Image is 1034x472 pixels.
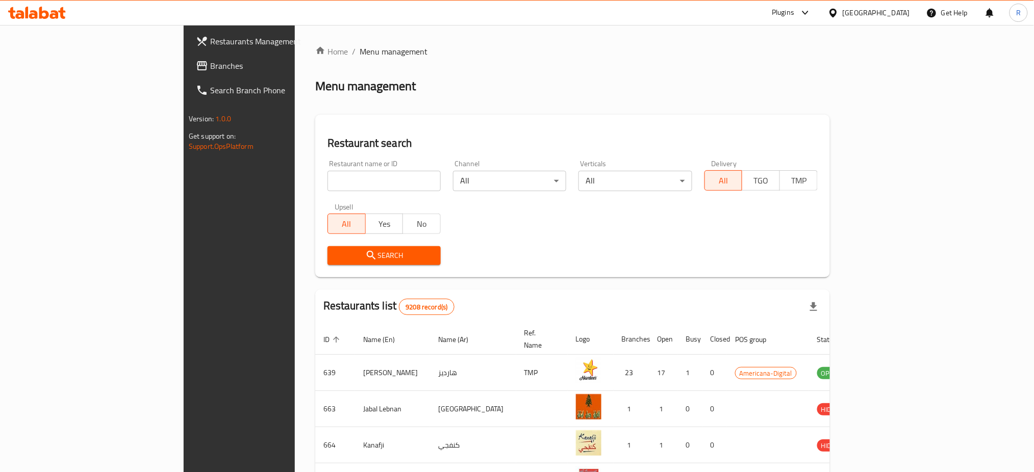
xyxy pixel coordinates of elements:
[614,391,649,427] td: 1
[516,355,568,391] td: TMP
[709,173,739,188] span: All
[772,7,794,19] div: Plugins
[649,355,678,391] td: 17
[649,427,678,463] td: 1
[210,60,348,72] span: Branches
[355,355,430,391] td: [PERSON_NAME]
[578,171,692,191] div: All
[576,394,601,419] img: Jabal Lebnan
[817,333,850,346] span: Status
[817,368,842,379] span: OPEN
[360,45,427,58] span: Menu management
[315,78,416,94] h2: Menu management
[365,214,403,234] button: Yes
[407,217,437,231] span: No
[323,298,455,315] h2: Restaurants list
[678,427,702,463] td: 0
[336,249,433,262] span: Search
[370,217,399,231] span: Yes
[335,203,354,211] label: Upsell
[801,295,826,319] div: Export file
[189,140,254,153] a: Support.OpsPlatform
[327,214,366,234] button: All
[576,430,601,456] img: Kanafji
[735,333,779,346] span: POS group
[453,171,566,191] div: All
[779,170,818,191] button: TMP
[189,112,214,125] span: Version:
[188,78,357,102] a: Search Branch Phone
[327,246,441,265] button: Search
[210,35,348,47] span: Restaurants Management
[355,391,430,427] td: Jabal Lebnan
[843,7,910,18] div: [GEOGRAPHIC_DATA]
[712,160,737,167] label: Delivery
[817,440,848,452] span: HIDDEN
[746,173,776,188] span: TGO
[189,129,236,143] span: Get support on:
[188,54,357,78] a: Branches
[702,427,727,463] td: 0
[327,136,818,151] h2: Restaurant search
[817,404,848,415] span: HIDDEN
[430,427,516,463] td: كنفجي
[678,355,702,391] td: 1
[649,324,678,355] th: Open
[315,45,830,58] nav: breadcrumb
[702,355,727,391] td: 0
[402,214,441,234] button: No
[736,368,796,379] span: Americana-Digital
[438,333,482,346] span: Name (Ar)
[188,29,357,54] a: Restaurants Management
[614,324,649,355] th: Branches
[327,171,441,191] input: Search for restaurant name or ID..
[649,391,678,427] td: 1
[355,427,430,463] td: Kanafji
[1016,7,1021,18] span: R
[702,324,727,355] th: Closed
[215,112,231,125] span: 1.0.0
[576,358,601,383] img: Hardee's
[363,333,408,346] span: Name (En)
[524,327,556,351] span: Ref. Name
[332,217,362,231] span: All
[614,355,649,391] td: 23
[614,427,649,463] td: 1
[678,391,702,427] td: 0
[742,170,780,191] button: TGO
[817,367,842,379] div: OPEN
[210,84,348,96] span: Search Branch Phone
[702,391,727,427] td: 0
[568,324,614,355] th: Logo
[399,299,454,315] div: Total records count
[784,173,814,188] span: TMP
[323,333,343,346] span: ID
[704,170,743,191] button: All
[430,355,516,391] td: هارديز
[430,391,516,427] td: [GEOGRAPHIC_DATA]
[399,302,453,312] span: 9208 record(s)
[678,324,702,355] th: Busy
